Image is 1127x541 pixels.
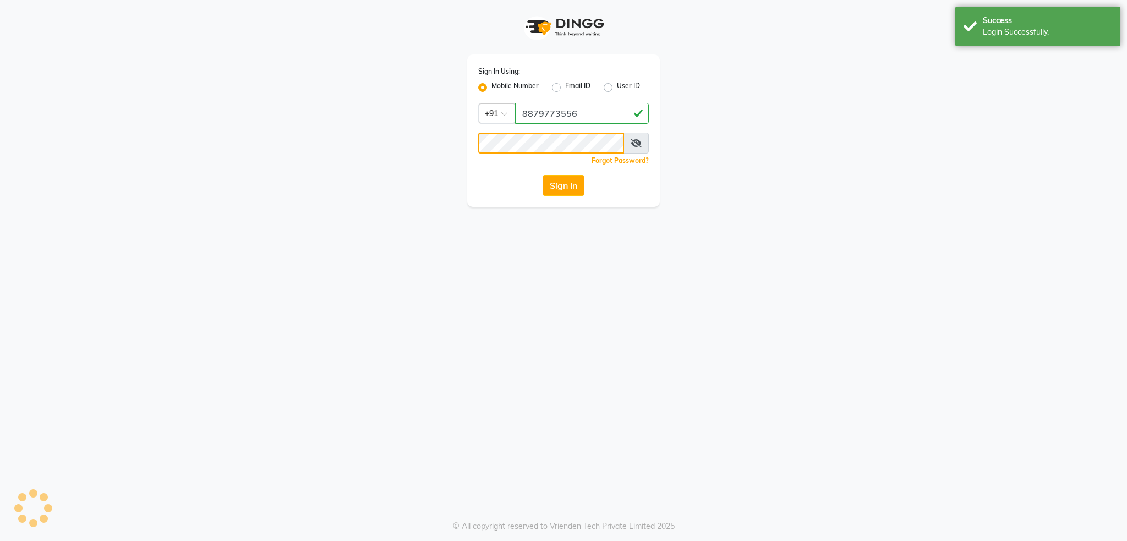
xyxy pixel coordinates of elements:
[617,81,640,94] label: User ID
[592,156,649,165] a: Forgot Password?
[543,175,584,196] button: Sign In
[491,81,539,94] label: Mobile Number
[478,133,624,154] input: Username
[515,103,649,124] input: Username
[983,26,1112,38] div: Login Successfully.
[519,11,608,43] img: logo1.svg
[983,15,1112,26] div: Success
[565,81,590,94] label: Email ID
[478,67,520,76] label: Sign In Using:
